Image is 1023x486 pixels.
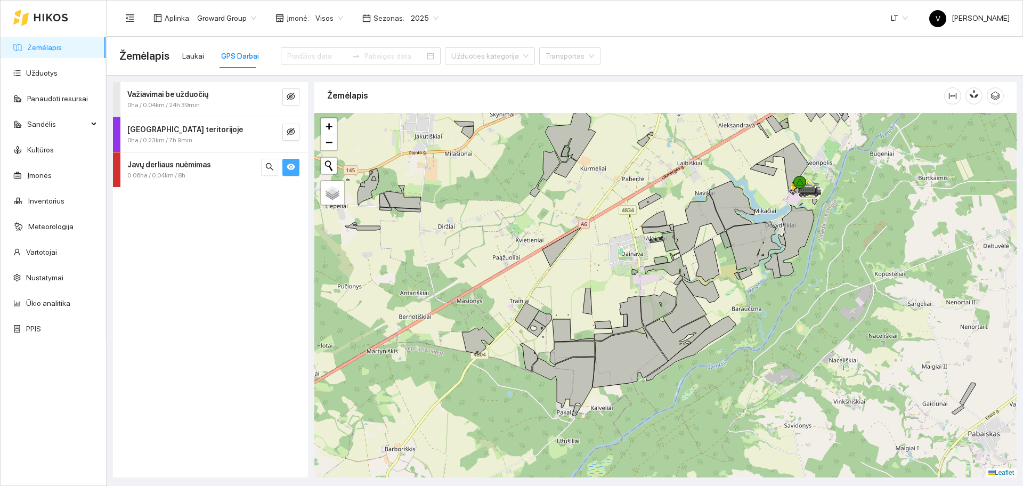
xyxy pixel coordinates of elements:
[352,52,360,60] span: to
[261,159,278,176] button: search
[364,50,425,62] input: Pabaigos data
[326,119,332,133] span: +
[362,14,371,22] span: calendar
[113,82,308,117] div: Važiavimai be užduočių0ha / 0.04km / 24h 39mineye-invisible
[221,50,259,62] div: GPS Darbai
[327,80,944,111] div: Žemėlapis
[28,222,74,231] a: Meteorologija
[321,158,337,174] button: Initiate a new search
[27,171,52,180] a: Įmonės
[26,69,58,77] a: Užduotys
[321,118,337,134] a: Zoom in
[411,10,439,26] span: 2025
[26,248,57,256] a: Vartotojai
[127,171,185,181] span: 0.06ha / 0.04km / 8h
[125,13,135,23] span: menu-fold
[113,152,308,187] div: Javų derliaus nuėmimas0.06ha / 0.04km / 8hsearcheye
[282,159,299,176] button: eye
[929,14,1010,22] span: [PERSON_NAME]
[153,14,162,22] span: layout
[26,299,70,307] a: Ūkio analitika
[27,94,88,103] a: Panaudoti resursai
[287,127,295,137] span: eye-invisible
[287,50,347,62] input: Pradžios data
[27,145,54,154] a: Kultūros
[182,50,204,62] div: Laukai
[352,52,360,60] span: swap-right
[27,114,88,135] span: Sandėlis
[26,273,63,282] a: Nustatymai
[119,47,169,64] span: Žemėlapis
[127,160,211,169] strong: Javų derliaus nuėmimas
[197,10,256,26] span: Groward Group
[891,10,908,26] span: LT
[127,125,243,134] strong: [GEOGRAPHIC_DATA] teritorijoje
[945,92,961,100] span: column-width
[28,197,64,205] a: Inventorius
[936,10,940,27] span: V
[321,134,337,150] a: Zoom out
[944,87,961,104] button: column-width
[127,90,208,99] strong: Važiavimai be užduočių
[26,325,41,333] a: PPIS
[27,43,62,52] a: Žemėlapis
[275,14,284,22] span: shop
[287,12,309,24] span: Įmonė :
[119,7,141,29] button: menu-fold
[282,124,299,141] button: eye-invisible
[127,100,200,110] span: 0ha / 0.04km / 24h 39min
[374,12,404,24] span: Sezonas :
[287,163,295,173] span: eye
[127,135,192,145] span: 0ha / 0.23km / 7h 9min
[282,88,299,106] button: eye-invisible
[988,469,1014,476] a: Leaflet
[287,92,295,102] span: eye-invisible
[113,117,308,152] div: [GEOGRAPHIC_DATA] teritorijoje0ha / 0.23km / 7h 9mineye-invisible
[165,12,191,24] span: Aplinka :
[321,181,344,205] a: Layers
[265,163,274,173] span: search
[326,135,332,149] span: −
[315,10,343,26] span: Visos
